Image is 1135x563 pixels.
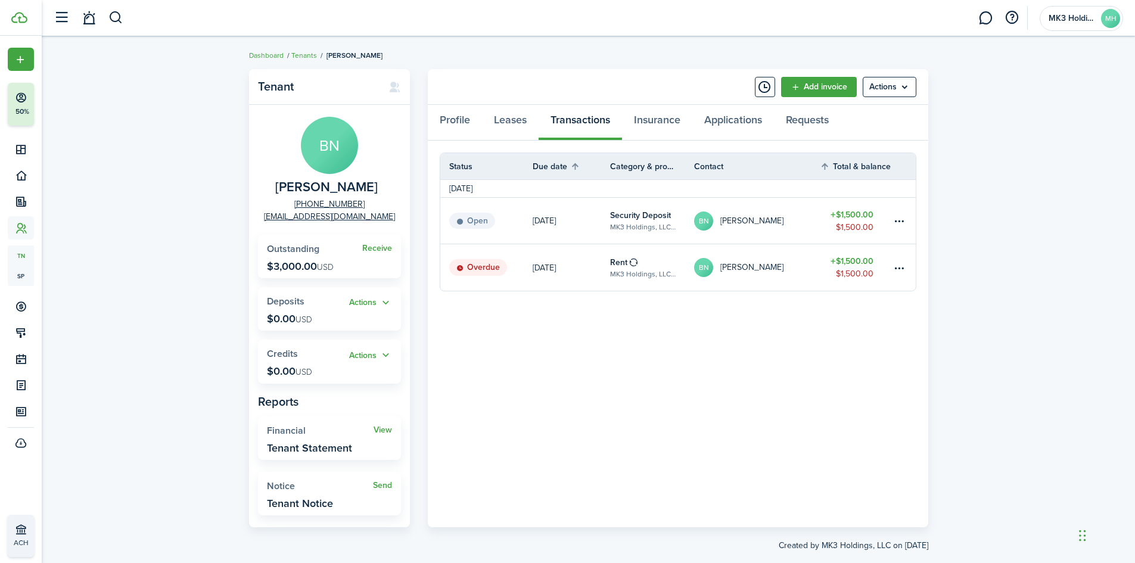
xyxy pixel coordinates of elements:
th: Sort [533,159,610,173]
table-profile-info-text: [PERSON_NAME] [720,216,783,226]
widget-stats-description: Tenant Statement [267,442,352,454]
a: sp [8,266,34,286]
a: Insurance [622,105,692,141]
td: [DATE] [440,182,481,195]
iframe: Chat Widget [1075,506,1135,563]
p: $0.00 [267,365,312,377]
p: [DATE] [533,214,556,227]
a: [PHONE_NUMBER] [294,198,365,210]
button: Open menu [863,77,916,97]
p: $3,000.00 [267,260,334,272]
a: Profile [428,105,482,141]
button: Open menu [8,48,34,71]
a: Receive [362,244,392,253]
status: Open [449,213,495,229]
table-amount-description: $1,500.00 [836,221,873,234]
a: Dashboard [249,50,284,61]
button: Open resource center [1002,8,1022,28]
table-amount-description: $1,500.00 [836,267,873,280]
table-amount-title: $1,500.00 [831,209,873,221]
a: Security DepositMK3 Holdings, LLC [STREET_ADDRESS] [610,198,694,244]
table-amount-title: $1,500.00 [831,255,873,267]
span: USD [296,313,312,326]
widget-stats-title: Notice [267,481,373,492]
a: Requests [774,105,841,141]
avatar-text: BN [301,117,358,174]
a: Overdue [440,244,533,291]
p: $0.00 [267,313,312,325]
button: Search [108,8,123,28]
widget-stats-description: Tenant Notice [267,497,333,509]
button: 50% [8,83,107,126]
th: Status [440,160,533,173]
th: Contact [694,160,820,173]
table-info-title: Rent [610,256,627,269]
a: tn [8,245,34,266]
span: USD [296,366,312,378]
button: Actions [349,349,392,362]
button: Open menu [349,349,392,362]
a: Leases [482,105,539,141]
a: Applications [692,105,774,141]
a: [DATE] [533,198,610,244]
table-info-title: Security Deposit [610,209,671,222]
a: Tenants [291,50,317,61]
menu-btn: Actions [863,77,916,97]
span: MK3 Holdings, LLC [1049,14,1096,23]
a: BN[PERSON_NAME] [694,198,820,244]
img: TenantCloud [11,12,27,23]
span: [PERSON_NAME] [326,50,383,61]
span: Credits [267,347,298,360]
p: 50% [15,107,30,117]
avatar-text: BN [694,211,713,231]
a: RentMK3 Holdings, LLC [STREET_ADDRESS] [610,244,694,291]
a: [EMAIL_ADDRESS][DOMAIN_NAME] [264,210,395,223]
a: Notifications [77,3,100,33]
a: View [374,425,392,435]
avatar-text: BN [694,258,713,277]
a: Send [373,481,392,490]
button: Actions [349,296,392,310]
table-subtitle: MK3 Holdings, LLC [STREET_ADDRESS] [610,222,676,232]
th: Category & property [610,160,694,173]
p: ACH [14,537,84,548]
span: Outstanding [267,242,319,256]
a: $1,500.00$1,500.00 [820,244,891,291]
span: Deposits [267,294,304,308]
a: Messaging [974,3,997,33]
a: ACH [8,515,34,557]
a: [DATE] [533,244,610,291]
button: Open sidebar [50,7,73,29]
widget-stats-title: Financial [267,425,374,436]
span: USD [317,261,334,273]
created-at: Created by MK3 Holdings, LLC on [DATE] [249,527,928,552]
button: Timeline [755,77,775,97]
panel-main-title: Tenant [258,80,377,94]
a: $1,500.00$1,500.00 [820,198,891,244]
a: BN[PERSON_NAME] [694,244,820,291]
a: Open [440,198,533,244]
table-profile-info-text: [PERSON_NAME] [720,263,783,272]
status: Overdue [449,259,507,276]
avatar-text: MH [1101,9,1120,28]
button: Open menu [349,296,392,310]
th: Sort [820,159,891,173]
table-subtitle: MK3 Holdings, LLC [STREET_ADDRESS] [610,269,676,279]
panel-main-subtitle: Reports [258,393,401,410]
p: [DATE] [533,262,556,274]
div: Drag [1079,518,1086,553]
a: Add invoice [781,77,857,97]
span: Brittany Newson [275,180,378,195]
